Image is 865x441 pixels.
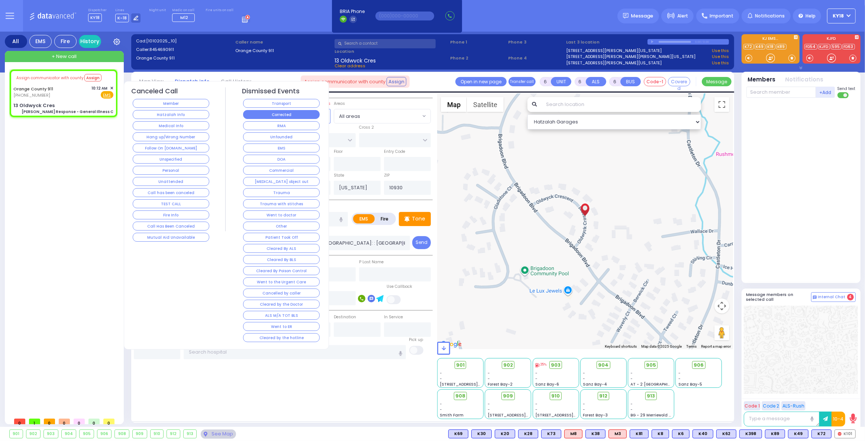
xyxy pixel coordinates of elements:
[440,407,442,412] span: -
[340,8,365,15] span: BRIA Phone
[103,93,111,98] u: EMS
[448,429,468,438] div: BLS
[551,77,571,86] button: UNIT
[542,97,701,112] input: Search location
[535,401,538,407] span: -
[677,13,688,19] span: Alert
[59,419,70,424] span: 0
[243,155,320,164] button: DOA
[668,77,690,86] button: Covered
[133,144,209,152] button: Follow On [DOMAIN_NAME]
[375,12,434,20] input: (000)000-00000
[838,432,842,436] img: red-radio-icon.svg
[755,13,785,19] span: Notifications
[518,429,538,438] div: K28
[620,77,641,86] button: BUS
[133,78,169,85] a: Map View
[818,44,830,49] a: KJFD
[765,429,785,438] div: BLS
[583,382,607,387] span: Sanz Bay-4
[833,13,844,19] span: KY18
[508,39,564,45] span: Phone 3
[339,113,360,120] span: All areas
[630,429,649,438] div: BLS
[831,44,842,49] a: 595
[5,35,27,48] div: All
[167,430,180,438] div: 912
[146,38,177,44] span: [10102025_10]
[765,429,785,438] div: K89
[29,419,40,424] span: 1
[243,166,320,175] button: Commercial
[803,37,861,42] label: KJFD
[74,419,85,424] span: 0
[694,361,704,369] span: 906
[598,361,609,369] span: 904
[133,210,209,219] button: Fire Info
[133,110,209,119] button: Hatzalah Info
[29,11,79,20] img: Logo
[136,38,233,44] label: Cad:
[811,429,832,438] div: BLS
[334,149,343,155] label: Floor
[334,101,345,107] label: Areas
[827,9,856,23] button: KY18
[586,77,606,86] button: ALS
[409,337,423,343] label: Pick up
[412,236,431,249] button: Send
[334,109,430,123] span: All areas
[84,74,101,81] button: Assign
[646,361,656,369] span: 905
[755,44,765,49] a: K49
[712,54,729,60] a: Use this
[13,86,53,92] a: Orange County 911
[806,13,816,19] span: Help
[609,429,627,438] div: M3
[631,376,633,382] span: -
[508,55,564,61] span: Phone 4
[115,430,129,438] div: 908
[712,60,729,66] a: Use this
[535,412,606,418] span: [STREET_ADDRESS][PERSON_NAME]
[712,48,729,54] a: Use this
[672,429,690,438] div: K6
[471,429,492,438] div: K30
[243,300,320,309] button: Cleared by the Doctor
[384,314,403,320] label: In Service
[334,314,356,320] label: Destination
[450,39,506,45] span: Phone 1
[133,132,209,141] button: Hang up/Wrong Number
[133,233,209,242] button: Mutual Aid Unavailable
[54,35,77,48] div: Fire
[541,429,561,438] div: BLS
[79,35,101,48] a: History
[180,15,188,20] span: M12
[243,255,320,264] button: Cleared By BLS
[136,46,233,53] label: Caller:
[742,37,800,42] label: KJ EMS...
[10,430,23,438] div: 901
[678,376,681,382] span: -
[467,97,504,112] button: Show satellite imagery
[243,132,320,141] button: Unfounded
[564,429,582,438] div: M8
[564,429,582,438] div: ALS KJ
[243,177,320,186] button: [MEDICAL_DATA] object out
[583,401,585,407] span: -
[488,407,490,412] span: -
[710,13,733,19] span: Important
[832,412,845,426] button: 10-4
[440,401,442,407] span: -
[551,361,561,369] span: 903
[243,210,320,219] button: Went to doctor
[441,97,467,112] button: Show street map
[88,419,100,424] span: 0
[535,370,538,376] span: -
[243,311,320,320] button: ALS M/A TOT BLS
[92,86,108,91] span: 10:12 AM
[243,199,320,208] button: Trauma with stitches
[359,259,384,265] label: P Last Name
[29,35,52,48] div: EMS
[488,370,490,376] span: -
[818,294,846,300] span: Internal Chat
